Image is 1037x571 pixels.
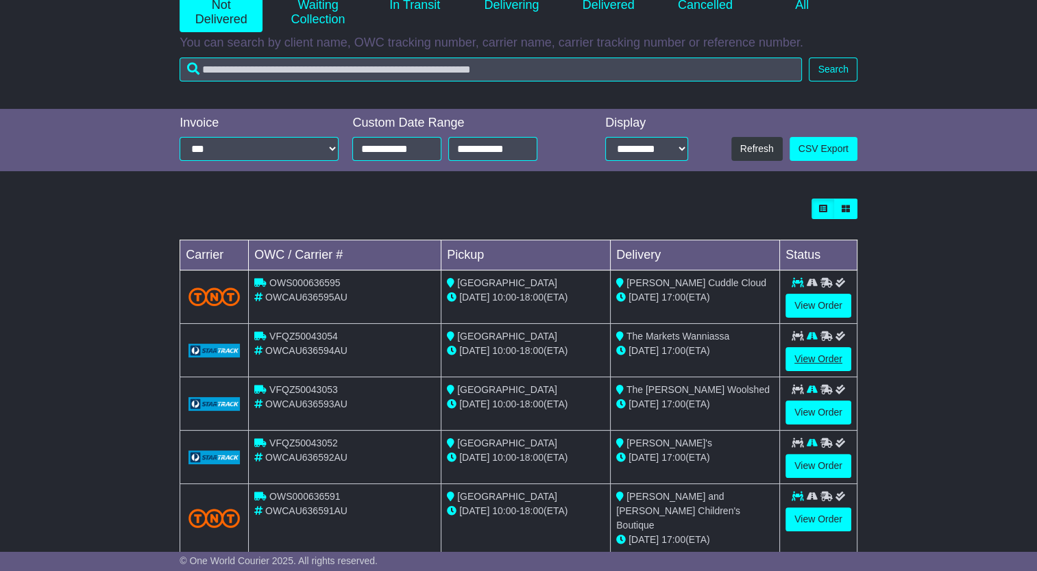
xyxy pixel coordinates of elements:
span: [DATE] [629,398,659,409]
div: (ETA) [616,290,774,305]
span: OWCAU636593AU [265,398,347,409]
img: GetCarrierServiceLogo [188,397,240,411]
span: [DATE] [629,452,659,463]
span: 18:00 [520,292,544,303]
span: [GEOGRAPHIC_DATA] [457,331,557,342]
img: TNT_Domestic.png [188,288,240,306]
td: Status [780,240,857,270]
button: Refresh [731,137,783,161]
span: [DATE] [459,452,489,463]
div: (ETA) [616,397,774,411]
span: 10:00 [492,398,516,409]
span: 17:00 [661,292,685,303]
span: 10:00 [492,452,516,463]
a: CSV Export [790,137,857,161]
span: 18:00 [520,345,544,356]
span: 17:00 [661,534,685,545]
span: [GEOGRAPHIC_DATA] [457,384,557,395]
div: - (ETA) [447,504,605,518]
span: [DATE] [459,292,489,303]
img: GetCarrierServiceLogo [188,344,240,357]
span: OWCAU636595AU [265,292,347,303]
span: [GEOGRAPHIC_DATA] [457,437,557,448]
td: Delivery [611,240,780,270]
span: [PERSON_NAME] and [PERSON_NAME] Children's Boutique [616,491,740,531]
span: OWS000636595 [269,277,341,288]
div: Invoice [180,116,339,131]
span: VFQZ50043054 [269,331,338,342]
td: Pickup [441,240,611,270]
span: OWCAU636591AU [265,505,347,516]
span: 18:00 [520,398,544,409]
a: View Order [785,507,851,531]
span: [DATE] [629,345,659,356]
span: 10:00 [492,505,516,516]
span: [DATE] [629,292,659,303]
span: OWS000636591 [269,491,341,502]
span: VFQZ50043053 [269,384,338,395]
a: View Order [785,401,851,424]
span: OWCAU636592AU [265,452,347,463]
td: Carrier [180,240,249,270]
a: View Order [785,294,851,318]
div: (ETA) [616,451,774,465]
div: - (ETA) [447,290,605,305]
div: - (ETA) [447,397,605,411]
span: 18:00 [520,505,544,516]
a: View Order [785,347,851,371]
div: (ETA) [616,344,774,358]
span: 18:00 [520,452,544,463]
span: © One World Courier 2025. All rights reserved. [180,555,378,566]
span: [DATE] [459,345,489,356]
img: TNT_Domestic.png [188,509,240,527]
span: 10:00 [492,292,516,303]
span: 17:00 [661,398,685,409]
div: Custom Date Range [352,116,569,131]
img: GetCarrierServiceLogo [188,451,240,464]
span: 17:00 [661,452,685,463]
span: [GEOGRAPHIC_DATA] [457,277,557,288]
div: (ETA) [616,533,774,547]
td: OWC / Carrier # [249,240,441,270]
span: [DATE] [459,398,489,409]
p: You can search by client name, OWC tracking number, carrier name, carrier tracking number or refe... [180,36,857,51]
span: VFQZ50043052 [269,437,338,448]
span: 10:00 [492,345,516,356]
div: - (ETA) [447,344,605,358]
span: [DATE] [459,505,489,516]
span: [PERSON_NAME] Cuddle Cloud [626,277,766,288]
span: 17:00 [661,345,685,356]
div: - (ETA) [447,451,605,465]
span: OWCAU636594AU [265,345,347,356]
button: Search [809,58,857,81]
span: The [PERSON_NAME] Woolshed [626,384,770,395]
span: [GEOGRAPHIC_DATA] [457,491,557,502]
div: Display [605,116,688,131]
span: The Markets Wanniassa [626,331,729,342]
span: [PERSON_NAME]'s [626,437,712,448]
a: View Order [785,454,851,478]
span: [DATE] [629,534,659,545]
